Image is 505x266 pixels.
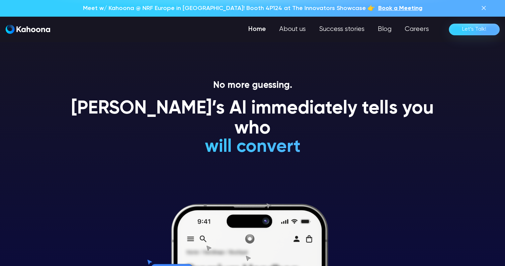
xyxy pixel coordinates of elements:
a: home [6,25,50,34]
p: Meet w/ Kahoona @ NRF Europe in [GEOGRAPHIC_DATA]! Booth 4P124 at The Innovators Showcase 👉 [83,4,375,13]
span: Book a Meeting [378,5,422,11]
a: Let’s Talk! [449,24,500,35]
h1: will convert [155,137,350,157]
a: Blog [371,23,398,36]
a: Success stories [312,23,371,36]
a: Book a Meeting [378,4,422,13]
p: No more guessing. [63,80,442,91]
a: Careers [398,23,436,36]
div: Let’s Talk! [462,24,486,35]
img: Kahoona logo white [6,25,50,34]
a: About us [273,23,312,36]
h1: [PERSON_NAME]’s AI immediately tells you who [63,99,442,138]
a: Home [242,23,273,36]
